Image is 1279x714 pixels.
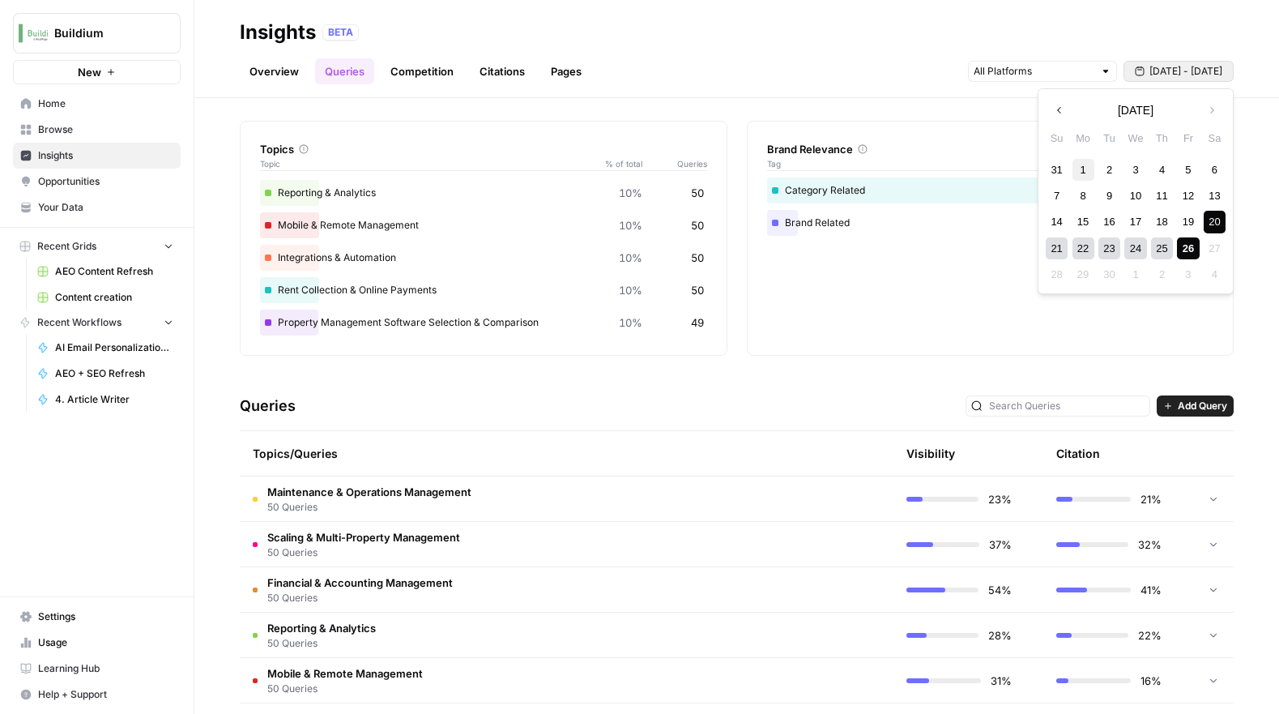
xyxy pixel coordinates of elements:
[619,314,642,331] span: 10%
[1098,159,1120,181] div: Choose Tuesday, September 2nd, 2025
[1151,185,1173,207] div: Choose Thursday, September 11th, 2025
[1043,156,1227,288] div: month 2025-09
[1072,263,1094,285] div: Not available Monday, September 29th, 2025
[30,259,181,284] a: AEO Content Refresh
[260,277,707,303] div: Rent Collection & Online Payments
[1124,211,1146,233] div: Choose Wednesday, September 17th, 2025
[19,19,48,48] img: Buildium Logo
[1072,159,1094,181] div: Choose Monday, September 1st, 2025
[619,217,642,233] span: 10%
[38,635,173,650] span: Usage
[13,117,181,143] a: Browse
[767,157,1101,170] span: Tag
[1138,537,1162,553] span: 32%
[1204,127,1226,149] div: Sa
[37,239,96,254] span: Recent Grids
[1204,185,1226,207] div: Choose Saturday, September 13th, 2025
[54,25,152,41] span: Buildium
[1124,127,1146,149] div: We
[691,282,704,298] span: 50
[988,627,1012,643] span: 28%
[13,169,181,195] a: Opportunities
[38,148,173,163] span: Insights
[13,13,181,53] button: Workspace: Buildium
[1157,395,1234,417] button: Add Query
[267,529,460,545] span: Scaling & Multi-Property Management
[691,314,704,331] span: 49
[619,282,642,298] span: 10%
[691,250,704,266] span: 50
[38,609,173,624] span: Settings
[1046,159,1068,181] div: Choose Sunday, August 31st, 2025
[13,60,181,84] button: New
[78,64,101,80] span: New
[470,58,535,84] a: Citations
[260,245,707,271] div: Integrations & Automation
[38,174,173,189] span: Opportunities
[267,591,453,605] span: 50 Queries
[13,604,181,630] a: Settings
[991,673,1012,689] span: 31%
[1098,211,1120,233] div: Choose Tuesday, September 16th, 2025
[13,682,181,708] button: Help + Support
[767,210,1214,236] div: Brand Related
[642,157,707,170] span: Queries
[1151,159,1173,181] div: Choose Thursday, September 4th, 2025
[1123,61,1234,82] button: [DATE] - [DATE]
[594,157,642,170] span: % of total
[1151,237,1173,259] div: Choose Thursday, September 25th, 2025
[989,398,1145,414] input: Search Queries
[619,250,642,266] span: 10%
[1098,263,1120,285] div: Not available Tuesday, September 30th, 2025
[1177,127,1199,149] div: Fr
[30,387,181,413] a: 4. Article Writer
[1177,211,1199,233] div: Choose Friday, September 19th, 2025
[267,665,423,682] span: Mobile & Remote Management
[260,157,594,170] span: Topic
[1140,582,1162,598] span: 41%
[267,575,453,591] span: Financial & Accounting Management
[38,200,173,215] span: Your Data
[38,687,173,702] span: Help + Support
[1177,159,1199,181] div: Choose Friday, September 5th, 2025
[1124,237,1146,259] div: Choose Wednesday, September 24th, 2025
[55,392,173,407] span: 4. Article Writer
[619,185,642,201] span: 10%
[988,582,1012,598] span: 54%
[1151,211,1173,233] div: Choose Thursday, September 18th, 2025
[253,431,727,476] div: Topics/Queries
[13,195,181,220] a: Your Data
[1098,237,1120,259] div: Choose Tuesday, September 23rd, 2025
[1056,431,1100,476] div: Citation
[767,141,1214,157] div: Brand Relevance
[1177,185,1199,207] div: Choose Friday, September 12th, 2025
[1204,159,1226,181] div: Choose Saturday, September 6th, 2025
[1151,263,1173,285] div: Not available Thursday, October 2nd, 2025
[37,315,122,330] span: Recent Workflows
[1046,211,1068,233] div: Choose Sunday, September 14th, 2025
[55,366,173,381] span: AEO + SEO Refresh
[240,58,309,84] a: Overview
[1038,88,1234,294] div: [DATE] - [DATE]
[1118,102,1153,118] span: [DATE]
[30,284,181,310] a: Content creation
[55,264,173,279] span: AEO Content Refresh
[13,143,181,169] a: Insights
[267,620,376,636] span: Reporting & Analytics
[1072,211,1094,233] div: Choose Monday, September 15th, 2025
[1149,64,1222,79] span: [DATE] - [DATE]
[1124,263,1146,285] div: Not available Wednesday, October 1st, 2025
[30,361,181,387] a: AEO + SEO Refresh
[1151,127,1173,149] div: Th
[691,185,704,201] span: 50
[38,122,173,137] span: Browse
[906,446,955,462] div: Visibility
[1046,185,1068,207] div: Choose Sunday, September 7th, 2025
[267,682,423,696] span: 50 Queries
[1072,127,1094,149] div: Mo
[1098,185,1120,207] div: Choose Tuesday, September 9th, 2025
[260,310,707,336] div: Property Management Software Selection & Comparison
[13,656,181,682] a: Learning Hub
[1124,185,1146,207] div: Choose Wednesday, September 10th, 2025
[30,335,181,361] a: AI Email Personalization + Buyer Summary2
